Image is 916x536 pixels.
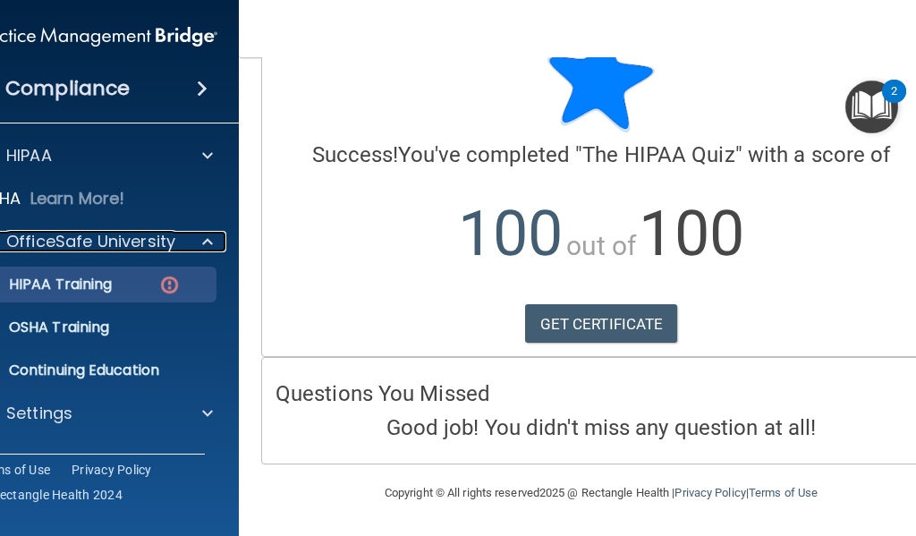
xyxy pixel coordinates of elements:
p: HIPAA [6,145,52,166]
p: OfficeSafe University [6,231,175,252]
span: 100 [639,197,743,270]
p: Settings [6,403,72,424]
span: out of [566,230,637,261]
p: Learn More! [30,188,125,209]
a: Terms of Use [749,486,818,499]
img: blue-star-rounded.9d042014.png [547,25,655,132]
span: 100 [458,197,563,270]
img: danger-circle.6113f641.png [158,274,181,296]
span: The HIPAA Quiz [582,142,734,167]
a: GET CERTIFICATE [525,304,678,344]
span: Success! [312,142,399,167]
button: Open Resource Center, 2 new notifications [845,81,898,133]
a: Privacy Policy [72,461,152,479]
a: Privacy Policy [674,486,745,499]
h4: Compliance [5,76,130,101]
div: 2 [891,91,897,115]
